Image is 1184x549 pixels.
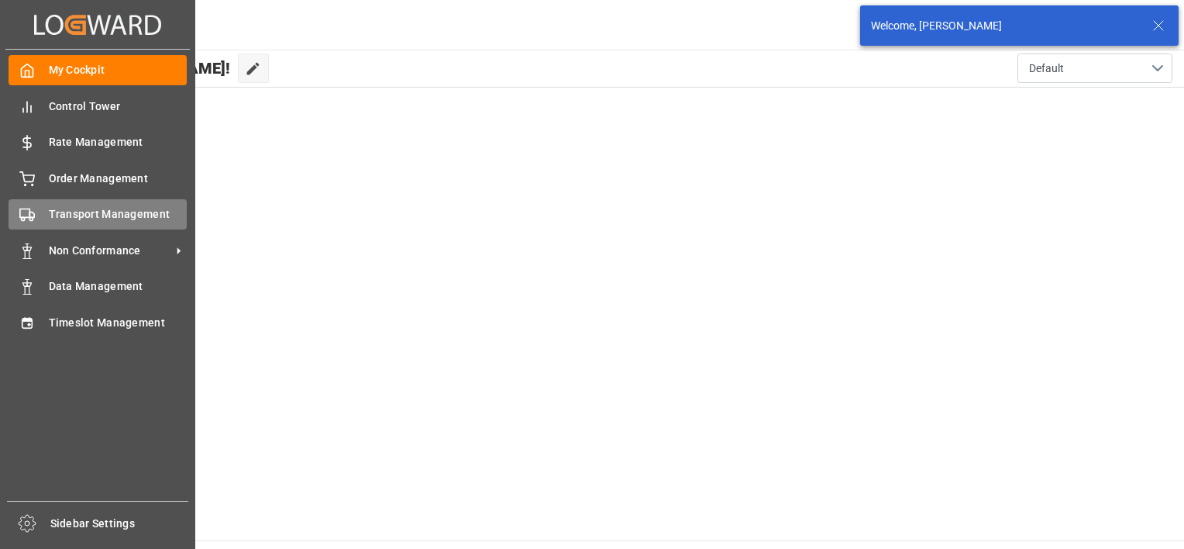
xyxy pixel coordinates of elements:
span: Hello [PERSON_NAME]! [64,54,230,83]
a: Control Tower [9,91,187,121]
a: Order Management [9,163,187,193]
span: Non Conformance [49,243,171,259]
a: Data Management [9,271,187,302]
a: Timeslot Management [9,307,187,337]
a: Rate Management [9,127,187,157]
span: Data Management [49,278,188,295]
span: Order Management [49,171,188,187]
span: My Cockpit [49,62,188,78]
div: Welcome, [PERSON_NAME] [871,18,1138,34]
span: Timeslot Management [49,315,188,331]
a: Transport Management [9,199,187,230]
span: Control Tower [49,98,188,115]
span: Rate Management [49,134,188,150]
span: Default [1029,60,1064,77]
span: Sidebar Settings [50,516,189,532]
button: open menu [1017,54,1172,83]
a: My Cockpit [9,55,187,85]
span: Transport Management [49,206,188,223]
